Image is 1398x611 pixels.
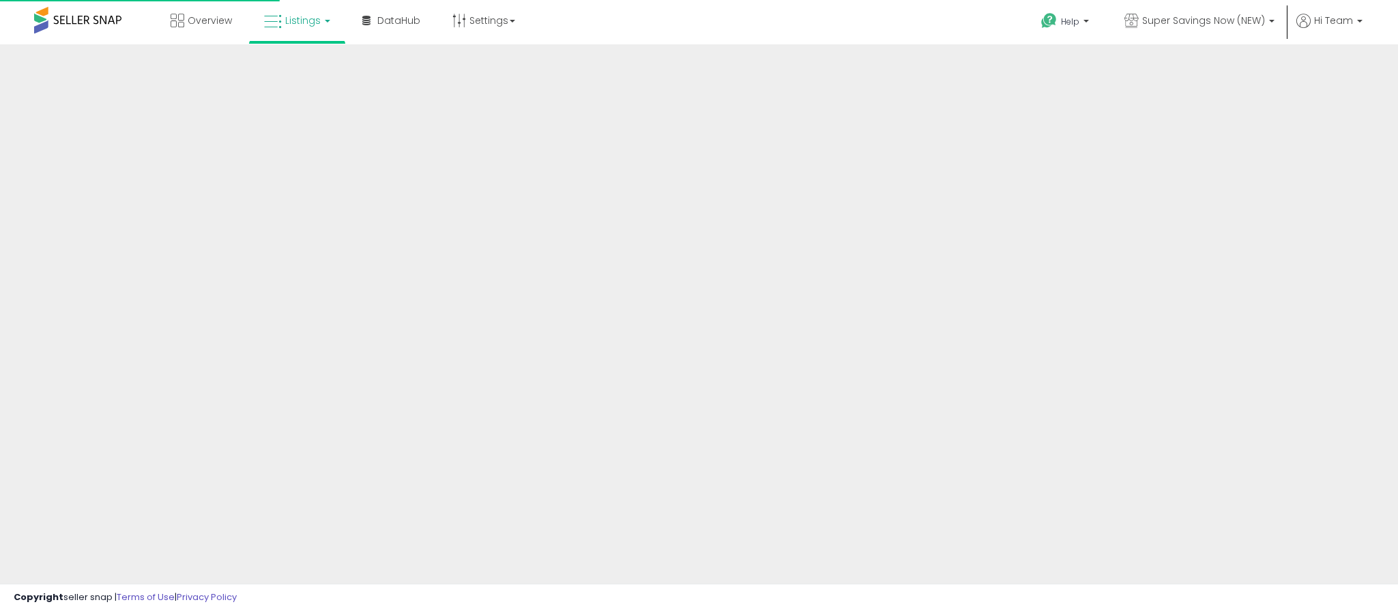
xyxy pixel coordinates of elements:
[1040,12,1058,29] i: Get Help
[1142,14,1265,27] span: Super Savings Now (NEW)
[1061,16,1079,27] span: Help
[14,591,63,603] strong: Copyright
[377,14,420,27] span: DataHub
[188,14,232,27] span: Overview
[1030,2,1103,44] a: Help
[117,591,175,603] a: Terms of Use
[14,591,237,604] div: seller snap | |
[1314,14,1353,27] span: Hi Team
[285,14,321,27] span: Listings
[177,591,237,603] a: Privacy Policy
[1296,14,1363,44] a: Hi Team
